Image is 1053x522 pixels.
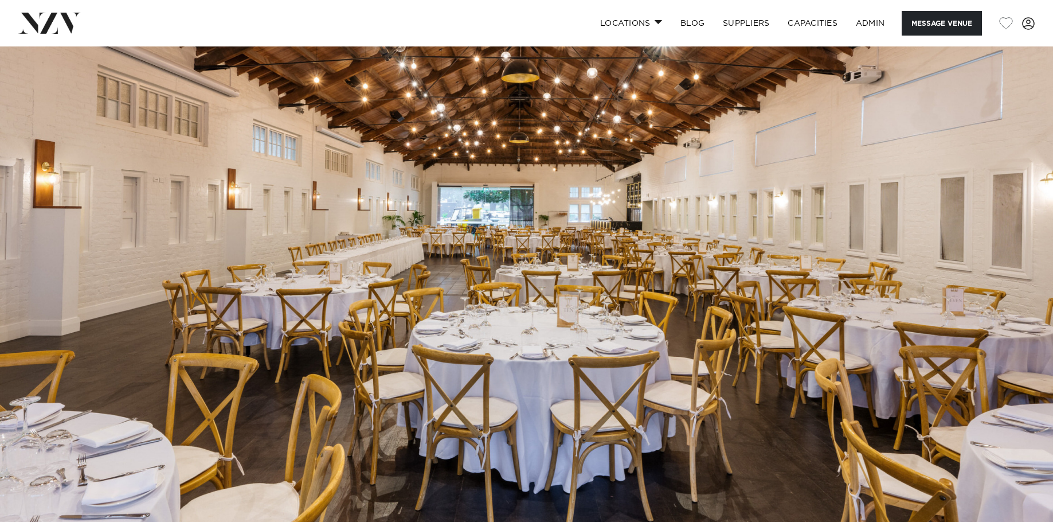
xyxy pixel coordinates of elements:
[714,11,778,36] a: SUPPLIERS
[591,11,671,36] a: Locations
[18,13,81,33] img: nzv-logo.png
[671,11,714,36] a: BLOG
[902,11,982,36] button: Message Venue
[847,11,894,36] a: ADMIN
[778,11,847,36] a: Capacities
